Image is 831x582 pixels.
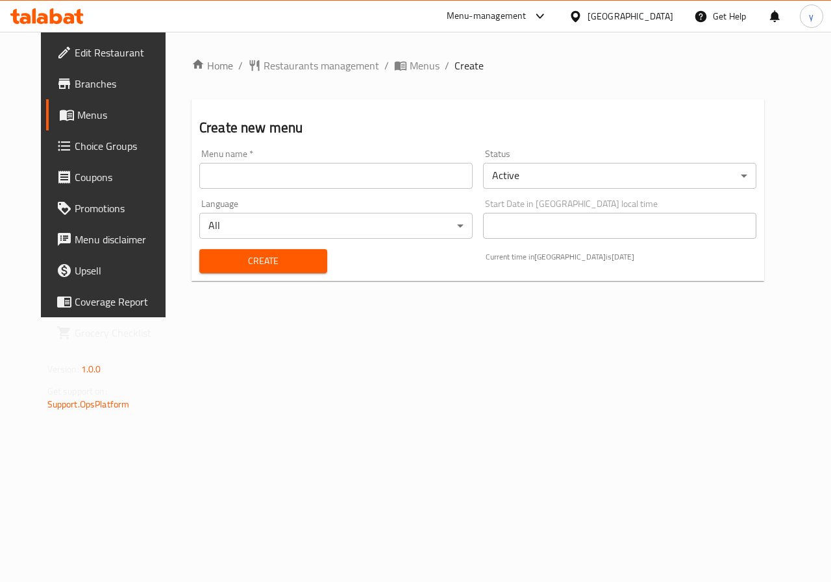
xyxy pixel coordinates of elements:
span: Create [210,253,317,269]
span: Menus [410,58,440,73]
nav: breadcrumb [192,58,764,73]
span: Restaurants management [264,58,379,73]
span: Coverage Report [75,294,169,309]
span: Version: [47,361,79,378]
a: Promotions [46,193,180,224]
li: / [238,58,243,73]
a: Coverage Report [46,286,180,317]
li: / [384,58,389,73]
span: Upsell [75,263,169,278]
a: Support.OpsPlatform [47,396,130,413]
a: Home [192,58,233,73]
p: Current time in [GEOGRAPHIC_DATA] is [DATE] [486,251,756,263]
a: Upsell [46,255,180,286]
span: Get support on: [47,383,107,400]
a: Menu disclaimer [46,224,180,255]
span: Coupons [75,169,169,185]
a: Edit Restaurant [46,37,180,68]
span: Promotions [75,200,169,216]
a: Coupons [46,162,180,193]
span: Grocery Checklist [75,325,169,341]
div: Menu-management [447,8,527,24]
h2: Create new menu [199,118,756,138]
button: Create [199,249,327,273]
a: Restaurants management [248,58,379,73]
span: Menus [77,107,169,123]
div: [GEOGRAPHIC_DATA] [588,9,673,23]
span: Edit Restaurant [75,45,169,60]
li: / [445,58,449,73]
a: Branches [46,68,180,99]
span: Choice Groups [75,138,169,154]
div: All [199,213,473,239]
a: Choice Groups [46,130,180,162]
input: Please enter Menu name [199,163,473,189]
span: Menu disclaimer [75,232,169,247]
span: Branches [75,76,169,91]
span: y [809,9,813,23]
a: Menus [46,99,180,130]
div: Active [483,163,756,189]
a: Grocery Checklist [46,317,180,348]
a: Menus [394,58,440,73]
span: Create [454,58,484,73]
span: 1.0.0 [81,361,101,378]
